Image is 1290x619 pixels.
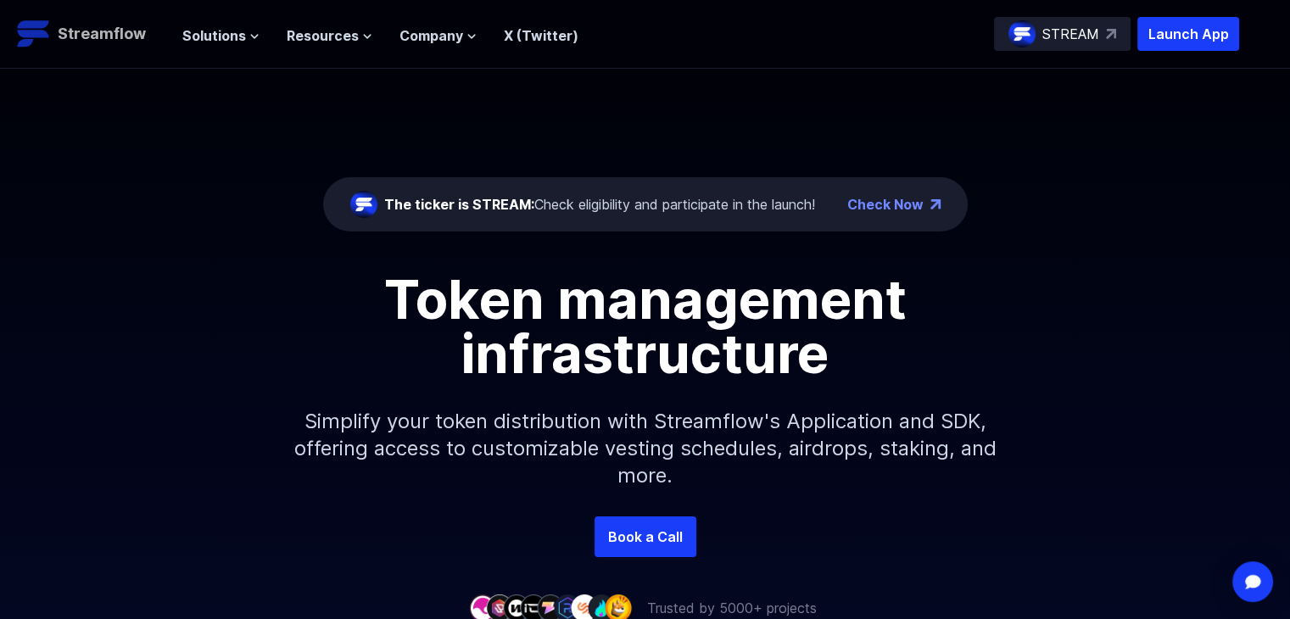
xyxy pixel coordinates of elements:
[264,272,1027,381] h1: Token management infrastructure
[182,25,260,46] button: Solutions
[1232,561,1273,602] div: Open Intercom Messenger
[1042,24,1099,44] p: STREAM
[399,25,477,46] button: Company
[17,17,165,51] a: Streamflow
[1106,29,1116,39] img: top-right-arrow.svg
[847,194,924,215] a: Check Now
[287,25,372,46] button: Resources
[182,25,246,46] span: Solutions
[595,516,696,557] a: Book a Call
[1008,20,1036,47] img: streamflow-logo-circle.png
[930,199,941,209] img: top-right-arrow.png
[399,25,463,46] span: Company
[350,191,377,218] img: streamflow-logo-circle.png
[647,598,817,618] p: Trusted by 5000+ projects
[994,17,1131,51] a: STREAM
[17,17,51,51] img: Streamflow Logo
[287,25,359,46] span: Resources
[1137,17,1239,51] button: Launch App
[384,196,534,213] span: The ticker is STREAM:
[281,381,1010,516] p: Simplify your token distribution with Streamflow's Application and SDK, offering access to custom...
[504,27,578,44] a: X (Twitter)
[58,22,146,46] p: Streamflow
[384,194,815,215] div: Check eligibility and participate in the launch!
